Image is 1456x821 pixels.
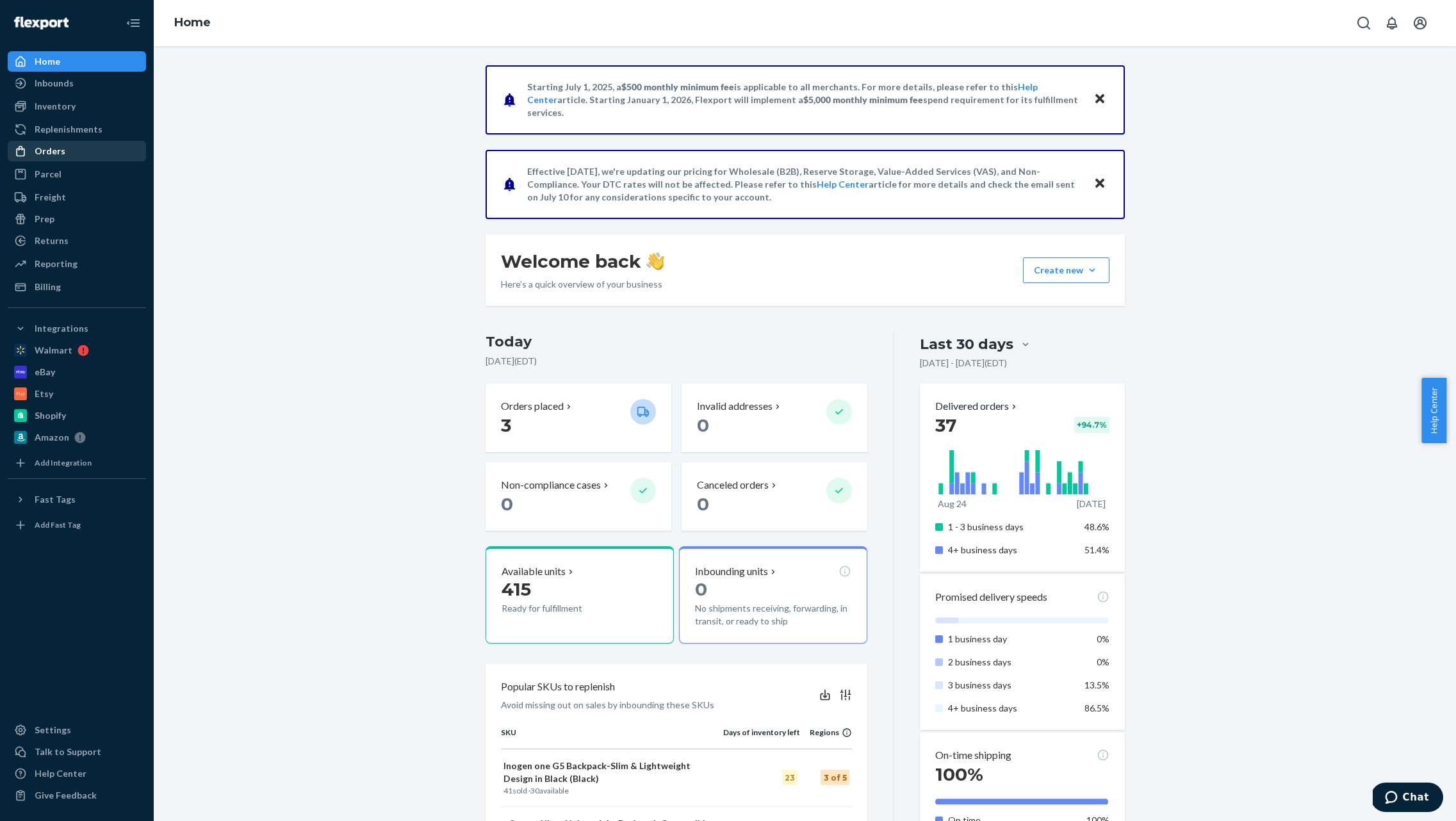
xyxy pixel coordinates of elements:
button: Talk to Support [8,742,146,762]
span: 0 [697,414,709,436]
div: Last 30 days [920,334,1013,354]
p: 1 - 3 business days [948,521,1074,533]
h1: Welcome back [501,250,664,273]
a: Returns [8,231,146,251]
h3: Today [486,332,868,352]
div: Help Center [35,767,86,780]
div: Inventory [35,100,76,113]
p: Here’s a quick overview of your business [501,278,664,291]
p: On-time shipping [935,748,1011,763]
button: Inbounding units0No shipments receiving, forwarding, in transit, or ready to ship [679,546,867,644]
a: Help Center [817,179,869,190]
p: 3 business days [948,679,1074,692]
button: Integrations [8,318,146,339]
div: Billing [35,280,61,293]
a: Amazon [8,427,146,448]
iframe: Opens a widget where you can chat to one of our agents [1373,783,1443,815]
button: Close [1092,90,1108,109]
button: Create new [1023,257,1109,283]
div: Etsy [35,387,53,400]
div: Parcel [35,168,61,181]
span: 0% [1097,633,1109,644]
a: Inventory [8,96,146,117]
button: Non-compliance cases 0 [486,462,671,531]
a: Billing [8,277,146,297]
span: 51.4% [1084,544,1109,555]
div: Home [35,55,60,68]
button: Give Feedback [8,785,146,806]
p: Inogen one G5 Backpack-Slim & Lightweight Design in Black (Black) [503,760,721,785]
div: Returns [35,234,69,247]
span: $5,000 monthly minimum fee [803,94,923,105]
div: 3 of 5 [821,770,849,785]
img: hand-wave emoji [646,252,664,270]
p: Non-compliance cases [501,478,601,492]
span: 37 [935,414,956,436]
a: Inbounds [8,73,146,93]
p: Aug 24 [938,498,967,510]
p: sold · available [503,785,721,796]
span: 0 [697,493,709,515]
a: Home [8,51,146,72]
a: Orders [8,141,146,161]
p: Inbounding units [695,564,768,579]
div: Inbounds [35,77,74,90]
button: Canceled orders 0 [682,462,867,531]
p: Avoid missing out on sales by inbounding these SKUs [501,699,714,711]
a: Freight [8,187,146,207]
a: Replenishments [8,119,146,140]
button: Orders placed 3 [486,384,671,452]
button: Fast Tags [8,489,146,510]
span: 86.5% [1084,703,1109,713]
button: Close Navigation [120,10,146,36]
div: Fast Tags [35,493,76,506]
button: Invalid addresses 0 [682,384,867,452]
a: Walmart [8,340,146,361]
ol: breadcrumbs [164,4,221,42]
button: Close [1092,175,1108,193]
p: Available units [502,564,566,579]
div: Orders [35,145,65,158]
button: Open account menu [1407,10,1433,36]
p: Promised delivery speeds [935,590,1047,605]
a: Help Center [8,763,146,784]
a: Shopify [8,405,146,426]
div: Settings [35,724,71,736]
div: Integrations [35,322,88,335]
a: Home [174,15,211,29]
a: Add Fast Tag [8,515,146,535]
div: eBay [35,366,55,378]
span: 13.5% [1084,679,1109,690]
button: Available units415Ready for fulfillment [486,546,674,644]
button: Help Center [1421,378,1446,443]
p: [DATE] - [DATE] ( EDT ) [920,357,1007,370]
span: 3 [501,414,511,436]
div: 23 [782,770,798,785]
p: [DATE] ( EDT ) [486,355,868,368]
p: Effective [DATE], we're updating our pricing for Wholesale (B2B), Reserve Storage, Value-Added Se... [527,165,1081,204]
span: 0 [501,493,513,515]
div: Prep [35,213,54,225]
div: Reporting [35,257,78,270]
p: Delivered orders [935,399,1019,414]
p: Ready for fulfillment [502,602,620,615]
p: Canceled orders [697,478,769,492]
button: Open Search Box [1351,10,1377,36]
a: Reporting [8,254,146,274]
div: Add Integration [35,457,92,468]
span: 41 [503,786,512,795]
p: [DATE] [1077,498,1106,510]
p: 4+ business days [948,544,1074,557]
p: Popular SKUs to replenish [501,679,615,694]
a: Etsy [8,384,146,404]
div: Give Feedback [35,789,97,802]
a: Prep [8,209,146,229]
div: Add Fast Tag [35,519,81,530]
div: Walmart [35,344,72,357]
p: Orders placed [501,399,564,414]
p: Starting July 1, 2025, a is applicable to all merchants. For more details, please refer to this a... [527,81,1081,119]
a: Settings [8,720,146,740]
span: 415 [502,578,531,600]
